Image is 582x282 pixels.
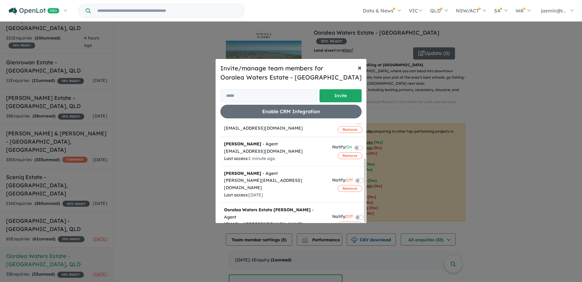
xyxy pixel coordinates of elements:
div: [PERSON_NAME][EMAIL_ADDRESS][DOMAIN_NAME] [224,177,325,192]
button: Invite [319,89,362,102]
div: Last access: [224,155,325,162]
div: Last access: [224,192,325,199]
strong: [PERSON_NAME] [224,141,261,147]
strong: Ooralea Waters Estate [PERSON_NAME] [224,207,311,212]
button: Remove [338,152,362,159]
div: Notify: [332,213,353,221]
span: On [346,144,352,152]
div: - Agent [224,206,325,221]
div: [EMAIL_ADDRESS][DOMAIN_NAME] [224,125,325,132]
div: [EMAIL_ADDRESS][DOMAIN_NAME] [224,221,325,228]
img: Openlot PRO Logo White [9,7,59,15]
span: × [358,63,362,72]
div: - Agent [224,141,325,148]
span: Off [346,177,353,185]
div: Notify: [332,144,352,152]
div: [EMAIL_ADDRESS][DOMAIN_NAME] [224,148,325,155]
h5: Invite/manage team members for Ooralea Waters Estate - [GEOGRAPHIC_DATA] [220,64,362,82]
span: 1 minute ago [249,156,275,161]
button: Enable CRM Integration [220,105,362,118]
span: [DATE] [249,192,263,198]
div: - Agent [224,170,325,177]
strong: [PERSON_NAME] [224,171,261,176]
button: Remove [338,185,362,192]
div: Notify: [332,177,353,185]
button: Remove [338,126,362,133]
span: jasmin@r... [541,8,566,14]
span: Off [346,213,353,221]
input: Try estate name, suburb, builder or developer [92,4,243,17]
button: Remove [338,222,362,228]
